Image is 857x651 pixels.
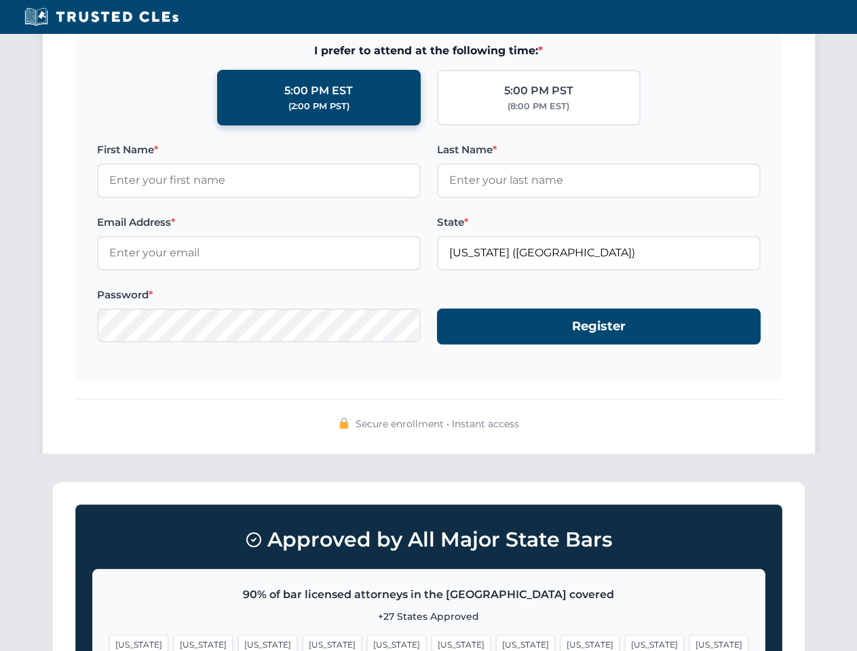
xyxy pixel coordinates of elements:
[508,100,569,113] div: (8:00 PM EST)
[20,7,183,27] img: Trusted CLEs
[97,142,421,158] label: First Name
[437,163,761,197] input: Enter your last name
[92,521,765,558] h3: Approved by All Major State Bars
[97,236,421,270] input: Enter your email
[437,236,761,270] input: Florida (FL)
[97,42,761,60] span: I prefer to attend at the following time:
[284,82,353,100] div: 5:00 PM EST
[97,214,421,231] label: Email Address
[504,82,573,100] div: 5:00 PM PST
[339,418,349,429] img: 🔒
[97,163,421,197] input: Enter your first name
[356,416,519,431] span: Secure enrollment • Instant access
[437,214,761,231] label: State
[97,287,421,303] label: Password
[109,609,748,624] p: +27 States Approved
[109,586,748,604] p: 90% of bar licensed attorneys in the [GEOGRAPHIC_DATA] covered
[288,100,349,113] div: (2:00 PM PST)
[437,309,761,344] button: Register
[437,142,761,158] label: Last Name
